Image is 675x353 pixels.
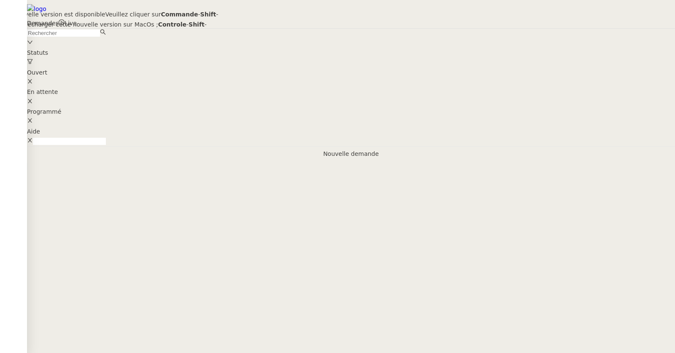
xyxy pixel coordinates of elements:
[323,149,379,159] a: Nouvelle demande
[27,29,100,37] input: Rechercher
[27,127,675,144] nz-select-item: Aide
[27,38,675,68] div: Statuts
[27,107,675,117] div: Programmé
[27,68,675,78] div: Ouvert
[27,68,675,86] nz-select-item: Ouvert
[27,127,675,136] div: Aide
[27,87,675,97] div: En attente
[27,107,675,125] nz-select-item: Programmé
[27,87,675,105] nz-select-item: En attente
